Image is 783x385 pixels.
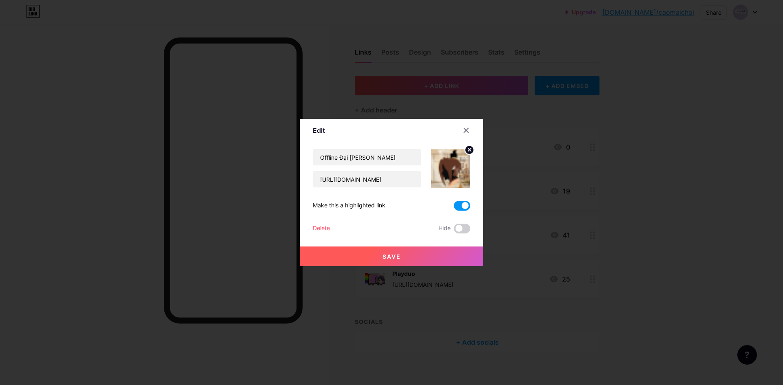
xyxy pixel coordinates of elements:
[313,125,325,135] div: Edit
[383,253,401,260] span: Save
[313,149,421,165] input: Title
[438,224,451,233] span: Hide
[313,171,421,187] input: URL
[313,224,330,233] div: Delete
[431,149,470,188] img: link_thumbnail
[313,201,385,211] div: Make this a highlighted link
[300,246,483,266] button: Save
